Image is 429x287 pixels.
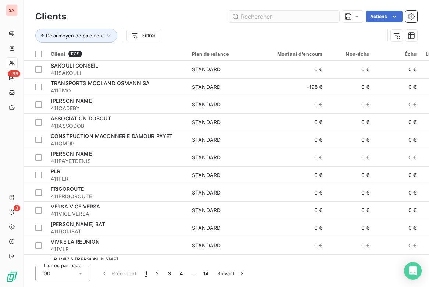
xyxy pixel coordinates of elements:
td: 0 € [327,113,374,131]
td: 0 € [264,184,327,201]
span: 411VICE VERSA [51,210,183,218]
div: STANDARD [192,119,221,126]
div: Montant d'encours [268,51,323,57]
div: STANDARD [192,207,221,214]
td: 0 € [327,96,374,113]
td: 0 € [264,149,327,166]
div: STANDARD [192,154,221,161]
span: VERSA VICE VERSA [51,203,100,210]
span: [PERSON_NAME] BAT [51,221,106,227]
td: 0 € [374,254,421,272]
span: 1 [145,270,147,277]
span: 411CADEBY [51,105,183,112]
button: 2 [151,266,163,281]
button: Précédent [96,266,141,281]
div: STANDARD [192,171,221,179]
td: 0 € [327,149,374,166]
td: 0 € [264,96,327,113]
button: 14 [199,266,213,281]
div: Non-échu [332,51,370,57]
td: 0 € [374,184,421,201]
button: Actions [366,11,403,22]
span: +99 [8,70,20,77]
td: 0 € [374,61,421,78]
span: 411TMO [51,87,183,94]
td: 0 € [374,201,421,219]
td: 0 € [264,113,327,131]
span: 411FRIGOROUTE [51,193,183,200]
div: Plan de relance [192,51,260,57]
td: 0 € [327,237,374,254]
span: 411SAKOULI [51,69,183,77]
td: 0 € [327,184,374,201]
td: 0 € [374,78,421,96]
td: 0 € [327,131,374,149]
div: Échu [379,51,417,57]
span: 411VLR [51,246,183,253]
img: Logo LeanPay [6,271,18,283]
div: Open Intercom Messenger [404,262,422,280]
span: TRANSPORTS MOOLAND OSMANN SA [51,80,150,86]
button: Suivant [213,266,250,281]
span: 3 [14,205,20,211]
td: 0 € [327,254,374,272]
span: VIVRE LA REUNION [51,239,100,245]
div: STANDARD [192,83,221,91]
span: 411CMDP [51,140,183,147]
td: 0 € [264,219,327,237]
td: -195 € [264,78,327,96]
span: 411PLR [51,175,183,182]
td: 0 € [374,219,421,237]
button: 1 [141,266,151,281]
span: [PERSON_NAME] [51,98,94,104]
div: STANDARD [192,136,221,143]
td: 0 € [374,96,421,113]
td: 0 € [327,78,374,96]
span: 100 [42,270,50,277]
div: STANDARD [192,259,221,267]
td: 0 € [374,113,421,131]
span: 411ASSODOB [51,122,183,130]
td: 0 € [327,61,374,78]
span: Délai moyen de paiement [46,33,104,39]
div: STANDARD [192,66,221,73]
span: 411DORIBAT [51,228,183,235]
td: 0 € [264,131,327,149]
span: SAKOULI CONSEIL [51,62,98,69]
button: Délai moyen de paiement [35,29,117,43]
input: Rechercher [229,11,339,22]
td: 0 € [264,61,327,78]
span: JP IMIZA [PERSON_NAME] [51,256,118,262]
td: 0 € [374,166,421,184]
button: 4 [175,266,187,281]
h3: Clients [35,10,66,23]
button: 3 [164,266,175,281]
span: 411PAYETDENIS [51,157,183,165]
span: 1319 [68,51,82,57]
td: 0 € [264,166,327,184]
td: 0 € [374,131,421,149]
span: [PERSON_NAME] [51,150,94,157]
div: STANDARD [192,224,221,232]
span: ASSOCIATION DOBOUT [51,115,111,121]
td: 0 € [327,201,374,219]
td: 0 € [374,149,421,166]
td: 0 € [264,237,327,254]
span: … [187,268,199,279]
td: 0 € [374,237,421,254]
td: 0 € [327,166,374,184]
div: STANDARD [192,101,221,108]
td: 0 € [327,219,374,237]
div: STANDARD [192,242,221,249]
span: PLR [51,168,60,174]
span: FRIGOROUTE [51,186,84,192]
div: STANDARD [192,189,221,196]
button: Filtrer [126,30,160,41]
span: CONSTRUCTION MACONNERIE DAMOUR PAYET [51,133,172,139]
div: SA [6,4,18,16]
td: 0 € [264,254,327,272]
span: Client [51,51,65,57]
td: 0 € [264,201,327,219]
